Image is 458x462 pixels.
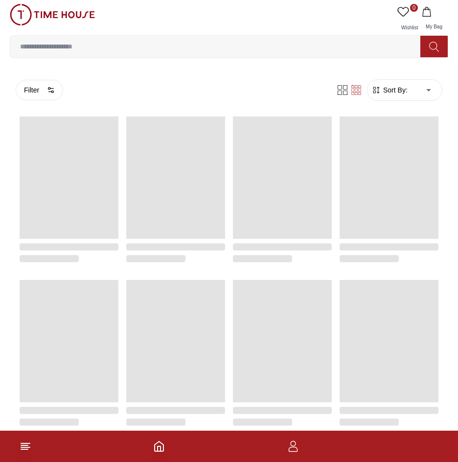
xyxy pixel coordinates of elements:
[16,80,63,100] button: Filter
[371,85,408,95] button: Sort By:
[381,85,408,95] span: Sort By:
[10,4,95,25] img: ...
[395,4,420,35] a: 0Wishlist
[420,4,448,35] button: My Bag
[410,4,418,12] span: 0
[422,24,446,29] span: My Bag
[397,25,422,30] span: Wishlist
[153,440,165,452] a: Home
